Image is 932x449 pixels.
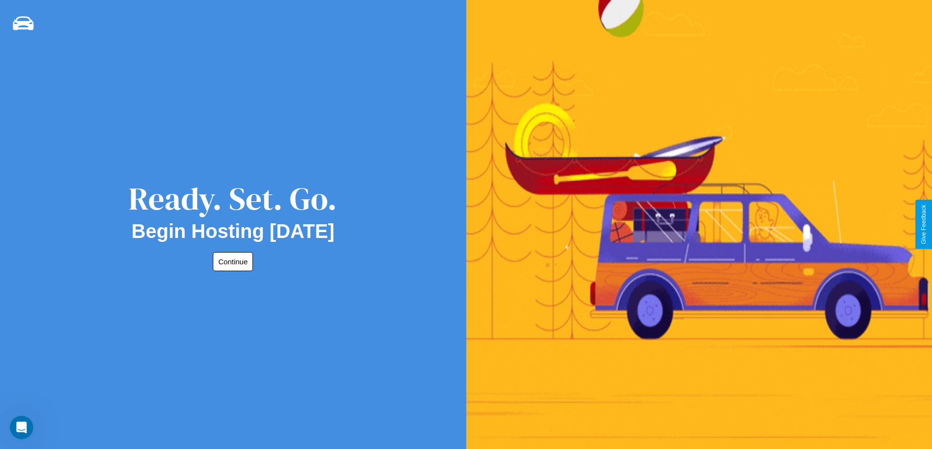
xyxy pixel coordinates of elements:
[129,177,337,220] div: Ready. Set. Go.
[213,252,253,271] button: Continue
[10,416,33,439] iframe: Intercom live chat
[132,220,335,242] h2: Begin Hosting [DATE]
[920,205,927,244] div: Give Feedback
